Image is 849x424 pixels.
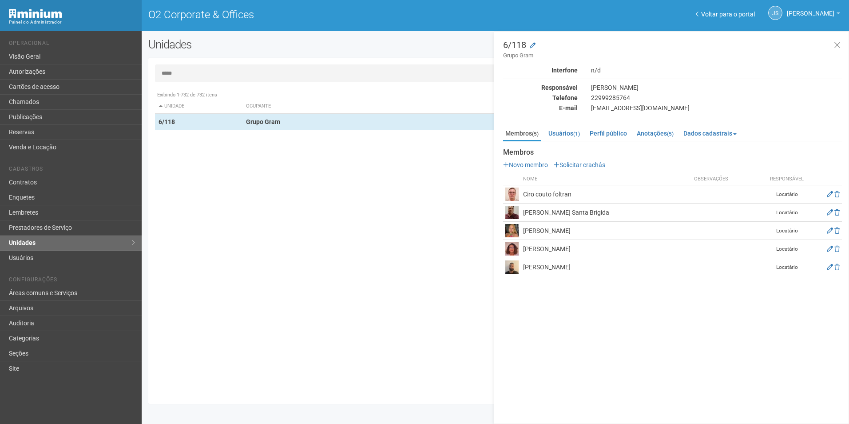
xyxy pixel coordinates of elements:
a: Modificar a unidade [530,41,536,50]
a: Voltar para o portal [696,11,755,18]
h1: O2 Corporate & Offices [148,9,489,20]
li: Operacional [9,40,135,49]
a: Editar membro [827,191,833,198]
th: Unidade: activate to sort column descending [155,99,242,114]
a: [PERSON_NAME] [787,11,840,18]
div: Painel do Administrador [9,18,135,26]
td: Locatário [765,204,809,222]
a: Editar membro [827,227,833,234]
a: Excluir membro [834,209,840,216]
a: Anotações(5) [635,127,676,140]
a: Dados cadastrais [681,127,739,140]
img: user.png [505,206,519,219]
td: Locatário [765,185,809,204]
small: Grupo Gram [503,52,842,60]
li: Configurações [9,276,135,286]
td: Locatário [765,222,809,240]
th: Observações [692,173,765,185]
div: n/d [584,66,849,74]
div: Interfone [496,66,584,74]
div: [PERSON_NAME] [584,84,849,92]
strong: 6/118 [159,118,175,125]
th: Ocupante: activate to sort column ascending [242,99,543,114]
a: JS [768,6,782,20]
th: Nome [521,173,692,185]
a: Membros(5) [503,127,541,141]
small: (1) [573,131,580,137]
a: Editar membro [827,264,833,271]
div: Telefone [496,94,584,102]
td: [PERSON_NAME] [521,258,692,276]
td: Locatário [765,258,809,276]
small: (5) [532,131,539,137]
a: Perfil público [587,127,629,140]
strong: Grupo Gram [246,118,280,125]
img: user.png [505,260,519,274]
td: Locatário [765,240,809,258]
a: Excluir membro [834,191,840,198]
div: Exibindo 1-732 de 732 itens [155,91,836,99]
h2: Unidades [148,38,430,51]
img: user.png [505,188,519,201]
img: user.png [505,224,519,237]
a: Excluir membro [834,245,840,252]
td: Ciro couto foltran [521,185,692,204]
div: [EMAIL_ADDRESS][DOMAIN_NAME] [584,104,849,112]
img: Minium [9,9,62,18]
div: E-mail [496,104,584,112]
img: user.png [505,242,519,256]
div: Responsável [496,84,584,92]
li: Cadastros [9,166,135,175]
a: Excluir membro [834,264,840,271]
td: [PERSON_NAME] [521,240,692,258]
small: (5) [667,131,674,137]
a: Editar membro [827,209,833,216]
h3: 6/118 [503,40,842,60]
a: Editar membro [827,245,833,252]
td: [PERSON_NAME] [521,222,692,240]
span: Jeferson Souza [787,1,834,17]
a: Novo membro [503,161,548,168]
div: 22999285764 [584,94,849,102]
a: Usuários(1) [546,127,582,140]
strong: Membros [503,148,842,156]
a: Solicitar crachás [554,161,605,168]
th: Responsável [765,173,809,185]
td: [PERSON_NAME] Santa Brígida [521,204,692,222]
a: Excluir membro [834,227,840,234]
